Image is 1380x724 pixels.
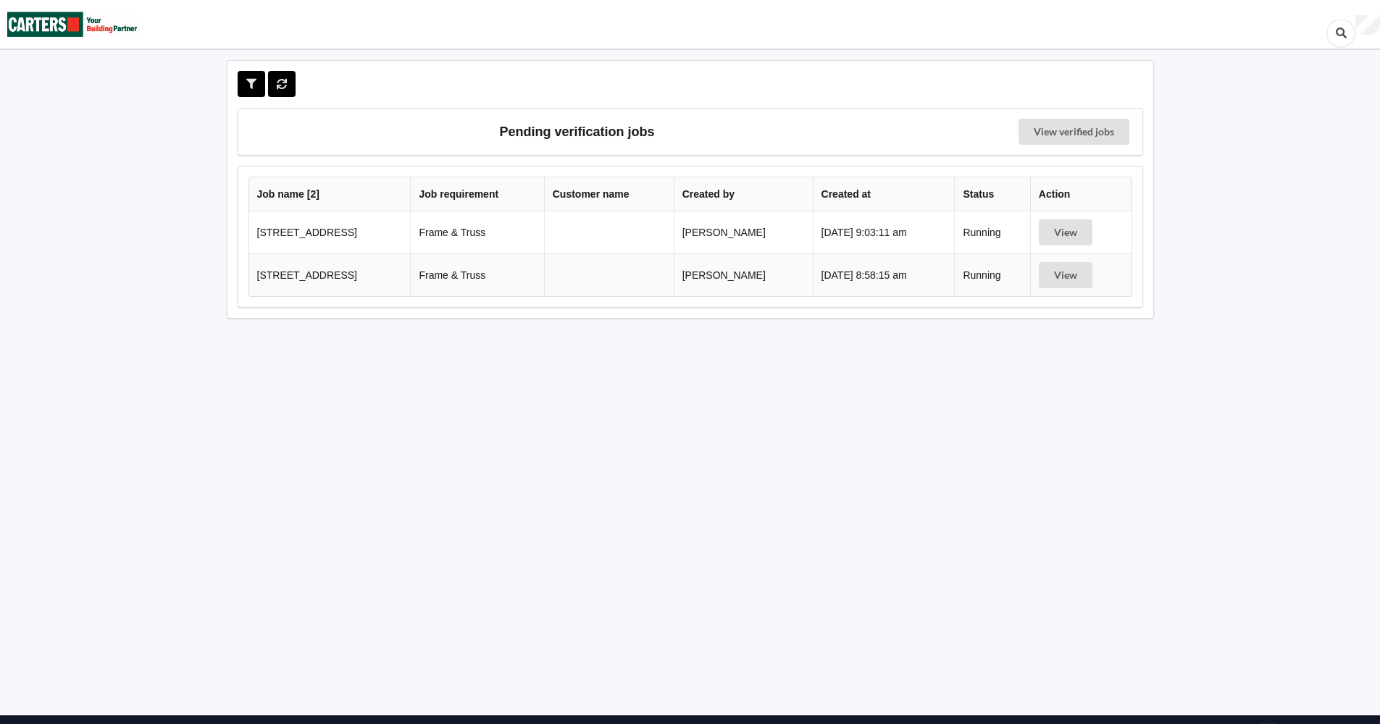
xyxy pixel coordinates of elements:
[1355,15,1380,35] div: User Profile
[674,177,813,211] th: Created by
[1019,119,1129,145] a: View verified jobs
[954,253,1029,296] td: Running
[248,119,906,145] h3: Pending verification jobs
[544,177,674,211] th: Customer name
[7,1,138,48] img: Carters
[1039,227,1095,238] a: View
[954,211,1029,253] td: Running
[410,253,543,296] td: Frame & Truss
[249,177,411,211] th: Job name [ 2 ]
[954,177,1029,211] th: Status
[813,177,955,211] th: Created at
[813,253,955,296] td: [DATE] 8:58:15 am
[674,211,813,253] td: [PERSON_NAME]
[249,211,411,253] td: [STREET_ADDRESS]
[1039,262,1092,288] button: View
[1039,219,1092,245] button: View
[410,177,543,211] th: Job requirement
[813,211,955,253] td: [DATE] 9:03:11 am
[1030,177,1132,211] th: Action
[249,253,411,296] td: [STREET_ADDRESS]
[674,253,813,296] td: [PERSON_NAME]
[410,211,543,253] td: Frame & Truss
[1039,269,1095,281] a: View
